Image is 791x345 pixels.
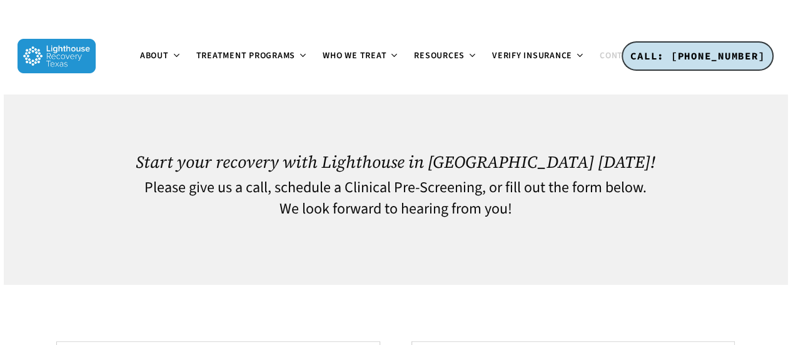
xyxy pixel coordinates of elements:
span: Verify Insurance [492,49,572,62]
h4: Please give us a call, schedule a Clinical Pre-Screening, or fill out the form below. [56,180,735,196]
span: Resources [414,49,465,62]
span: CALL: [PHONE_NUMBER] [630,49,765,62]
a: Verify Insurance [485,51,592,61]
span: Treatment Programs [196,49,296,62]
a: Treatment Programs [189,51,316,61]
a: Who We Treat [315,51,406,61]
img: Lighthouse Recovery Texas [18,39,96,73]
a: About [133,51,189,61]
span: About [140,49,169,62]
span: Who We Treat [323,49,386,62]
a: Resources [406,51,485,61]
span: Contact [600,49,638,62]
h4: We look forward to hearing from you! [56,201,735,217]
a: CALL: [PHONE_NUMBER] [622,41,773,71]
a: Contact [592,51,658,61]
h1: Start your recovery with Lighthouse in [GEOGRAPHIC_DATA] [DATE]! [56,153,735,172]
